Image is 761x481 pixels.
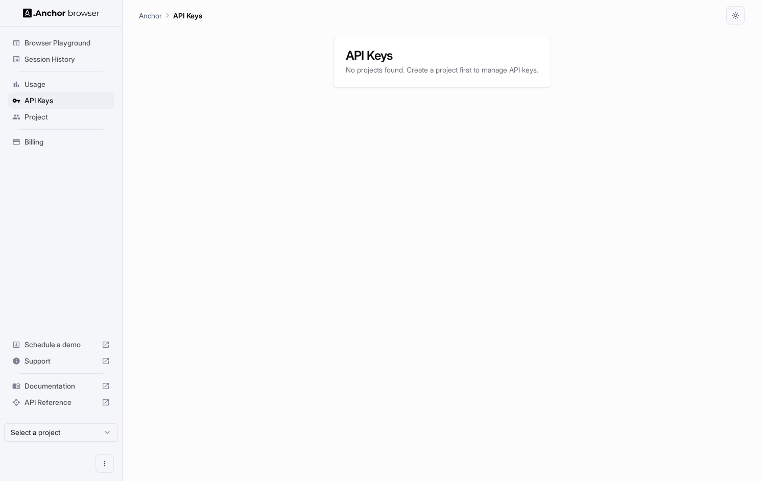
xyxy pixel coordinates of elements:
div: Billing [8,134,114,150]
span: Schedule a demo [25,340,98,350]
p: Anchor [139,10,162,21]
span: Usage [25,79,110,89]
span: Support [25,356,98,366]
span: Documentation [25,381,98,391]
span: Billing [25,137,110,147]
div: Support [8,353,114,369]
div: API Reference [8,394,114,411]
h3: API Keys [346,50,538,62]
div: Usage [8,76,114,92]
nav: breadcrumb [139,10,202,21]
div: API Keys [8,92,114,109]
div: Schedule a demo [8,336,114,353]
p: API Keys [173,10,202,21]
img: Anchor Logo [23,8,100,18]
div: Browser Playground [8,35,114,51]
div: Project [8,109,114,125]
span: Session History [25,54,110,64]
div: Documentation [8,378,114,394]
button: Open menu [96,454,114,473]
span: Project [25,112,110,122]
p: No projects found. Create a project first to manage API keys. [346,65,538,75]
span: API Reference [25,397,98,407]
div: Session History [8,51,114,67]
span: Browser Playground [25,38,110,48]
span: API Keys [25,95,110,106]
